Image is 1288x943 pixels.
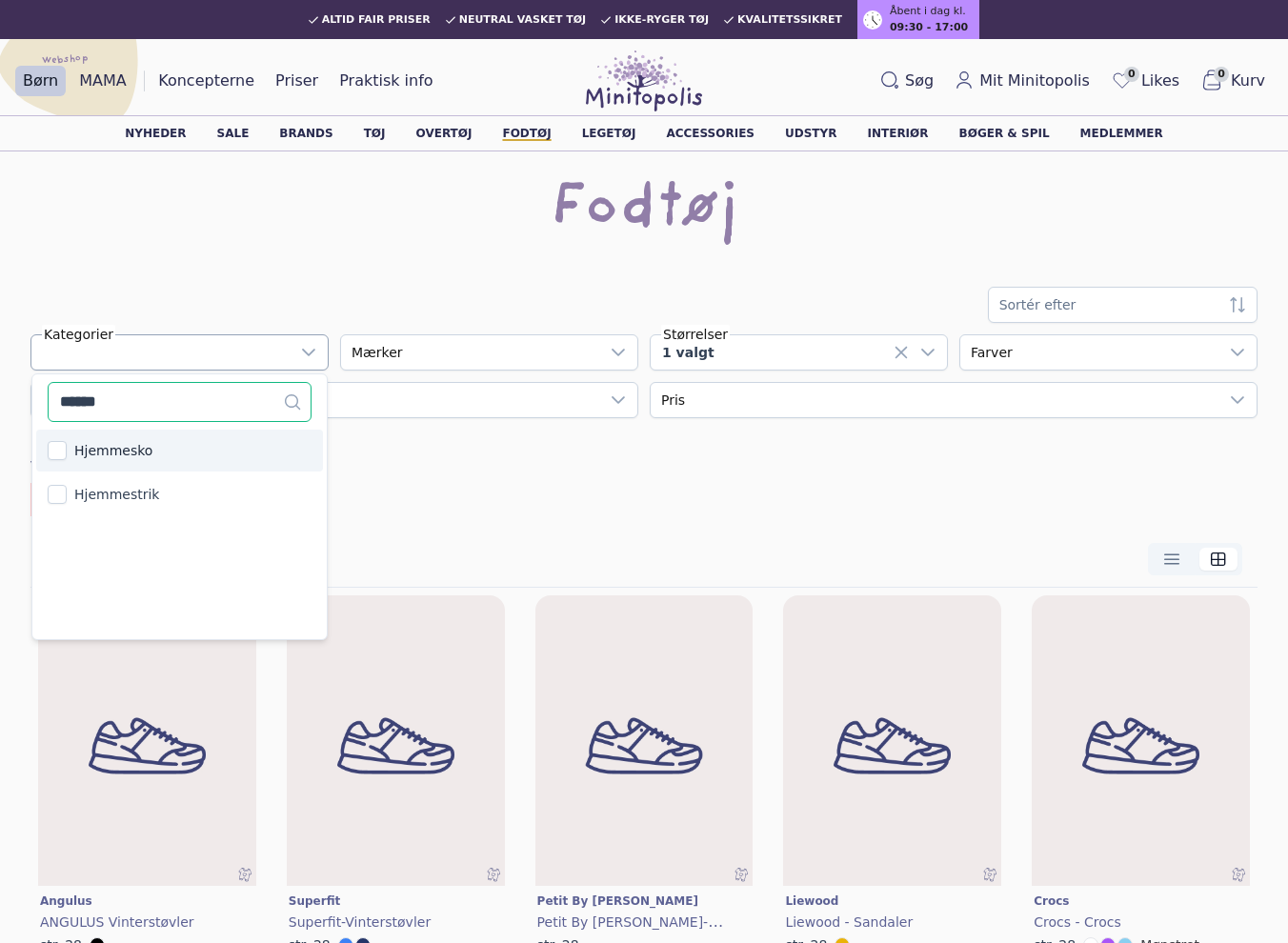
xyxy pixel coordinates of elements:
span: Kvalitetssikret [737,14,842,26]
a: Koncepterne [151,66,262,96]
span: 0 [1214,67,1229,82]
a: minitopolis-no-image-shoes-placeholderminitopolis-no-image-shoes-placeholder [1032,595,1250,886]
a: Børn [15,66,66,96]
a: Legetøj [582,128,636,139]
img: minitopolis-no-image-shoes-placeholder [287,595,505,896]
button: Søg [873,66,941,96]
span: Crocs - Crocs [1034,914,1121,930]
a: Petit by [PERSON_NAME] [537,893,752,909]
a: Superfit [289,893,503,909]
a: Priser [268,66,326,96]
a: Nyheder [125,128,186,139]
a: Bøger & spil [959,128,1050,139]
span: Åbent i dag kl. [890,4,966,20]
span: 0 [1124,67,1139,82]
span: Superfit [289,894,340,908]
a: Overtøj [416,128,473,139]
a: Liewood [785,893,999,909]
button: Fjern [30,483,106,516]
a: Sale [217,128,250,139]
span: ANGULUS Vinterstøvler [40,914,194,930]
a: Brands [279,128,332,139]
a: minitopolis-no-image-shoes-placeholderminitopolis-no-image-shoes-placeholder [287,595,505,886]
a: Praktisk info [332,66,440,96]
span: Hjemmestrik [74,485,159,504]
a: Tøj [364,128,386,139]
img: minitopolis-no-image-shoes-placeholder [535,595,754,896]
a: ANGULUS Vinterstøvler [40,913,254,932]
a: Crocs - Crocs [1034,913,1248,932]
a: Liewood - Sandaler [785,913,999,932]
span: Hjemmesko [74,441,152,460]
span: Altid fair priser [322,14,431,26]
span: Kurv [1231,70,1265,92]
a: Angulus [40,893,254,909]
span: Liewood - Sandaler [785,914,913,930]
a: Superfit-vinterstøvler [289,913,503,932]
span: Ikke-ryger tøj [614,14,709,26]
a: Mit Minitopolis [947,66,1097,96]
img: Minitopolis logo [586,50,702,111]
a: Petit by [PERSON_NAME]-gymnastiksko [537,913,752,932]
a: 0Likes [1103,65,1187,97]
a: Medlemmer [1080,128,1163,139]
a: minitopolis-no-image-shoes-placeholderminitopolis-no-image-shoes-placeholder [535,595,754,886]
a: MAMA [71,66,134,96]
a: Accessories [666,128,755,139]
span: Liewood [785,894,838,908]
span: Angulus [40,894,92,908]
span: Neutral vasket tøj [459,14,587,26]
span: Superfit-vinterstøvler [289,914,431,930]
span: Mit Minitopolis [979,70,1090,92]
a: Interiør [867,128,928,139]
div: 1 valgt [651,335,909,370]
img: minitopolis-no-image-shoes-placeholder [38,595,256,896]
span: Crocs [1034,894,1069,908]
li: Hjemmesko [36,430,323,471]
li: Hjemmestrik [36,473,323,515]
img: minitopolis-no-image-shoes-placeholder [783,595,1001,896]
a: Udstyr [785,128,836,139]
button: 0Kurv [1193,65,1273,97]
a: Fodtøj [502,128,551,139]
ul: Option List [32,426,327,639]
div: Valgte filtre: [30,456,176,479]
span: Søg [905,70,934,92]
img: minitopolis-no-image-shoes-placeholder [1032,595,1250,896]
a: minitopolis-no-image-shoes-placeholderminitopolis-no-image-shoes-placeholder [38,595,256,886]
span: Petit by [PERSON_NAME] [537,894,698,908]
span: 09:30 - 17:00 [890,20,968,36]
a: minitopolis-no-image-shoes-placeholderminitopolis-no-image-shoes-placeholder [783,595,1001,886]
a: Crocs [1034,893,1248,909]
h1: Fodtøj [549,180,739,241]
span: Likes [1141,70,1179,92]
